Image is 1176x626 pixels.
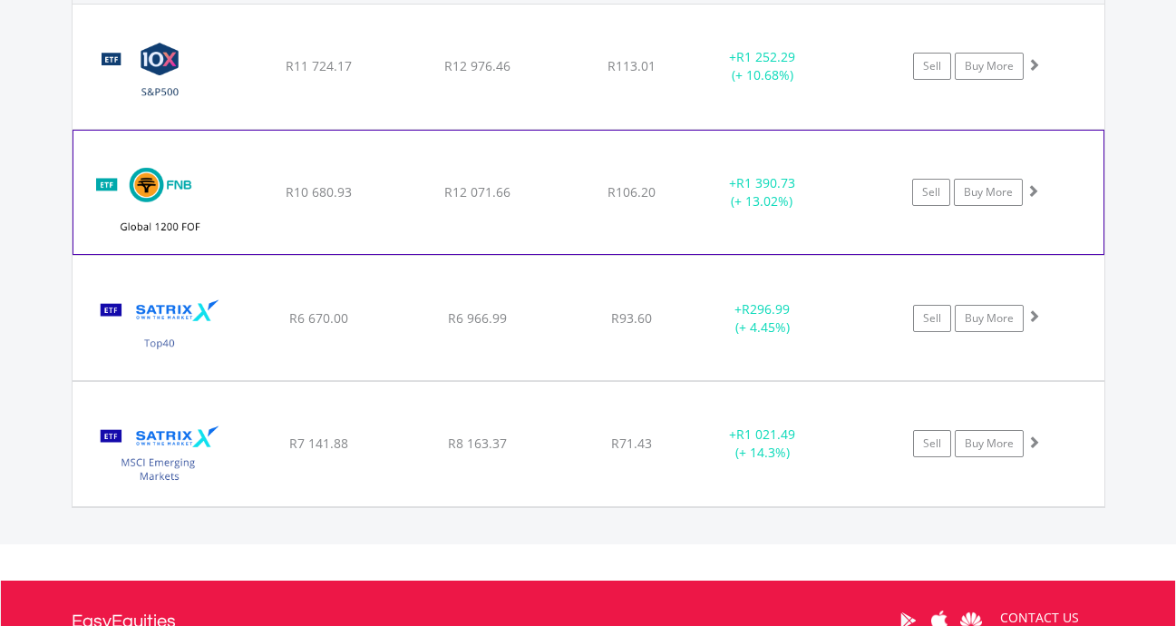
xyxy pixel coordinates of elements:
[736,174,795,191] span: R1 390.73
[736,48,795,65] span: R1 252.29
[913,430,951,457] a: Sell
[913,305,951,332] a: Sell
[736,425,795,443] span: R1 021.49
[955,305,1024,332] a: Buy More
[611,309,652,327] span: R93.60
[82,279,238,376] img: TFSA.STX40.png
[954,179,1023,206] a: Buy More
[695,425,831,462] div: + (+ 14.3%)
[82,27,238,124] img: TFSA.CSP500.png
[742,300,790,318] span: R296.99
[286,57,352,74] span: R11 724.17
[607,57,656,74] span: R113.01
[607,183,656,201] span: R106.20
[289,435,348,452] span: R7 141.88
[83,153,238,249] img: TFSA.FNBEQF.png
[955,430,1024,457] a: Buy More
[955,53,1024,80] a: Buy More
[913,53,951,80] a: Sell
[444,57,510,74] span: R12 976.46
[448,435,507,452] span: R8 163.37
[611,435,652,452] span: R71.43
[286,183,352,201] span: R10 680.93
[289,309,348,327] span: R6 670.00
[448,309,507,327] span: R6 966.99
[444,183,510,201] span: R12 071.66
[695,300,831,337] div: + (+ 4.45%)
[82,405,238,502] img: TFSA.STXEMG.png
[694,174,830,210] div: + (+ 13.02%)
[695,48,831,84] div: + (+ 10.68%)
[912,179,950,206] a: Sell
